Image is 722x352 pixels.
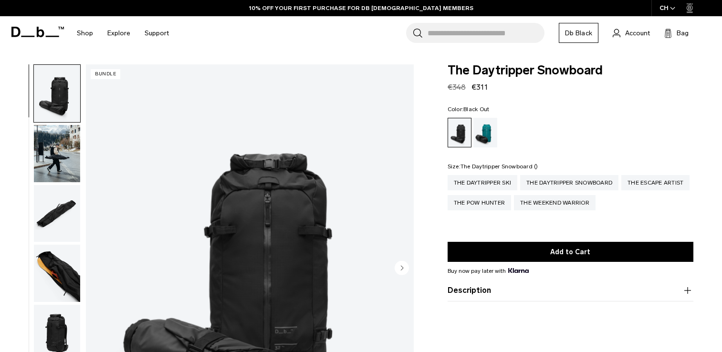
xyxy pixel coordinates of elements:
button: Add to Cart [448,242,693,262]
a: Shop [77,16,93,50]
span: Bag [677,28,689,38]
img: {"height" => 20, "alt" => "Klarna"} [508,268,529,273]
legend: Size: [448,164,538,169]
s: €348 [448,83,466,92]
span: The Daytripper Snowboard () [460,163,538,170]
button: The Daytripper Snowboard Black Out [33,185,81,243]
a: The Daytripper Ski [448,175,518,190]
a: Black Out [448,118,471,147]
a: Db Black [559,23,598,43]
a: Account [613,27,650,39]
img: The Daytripper Snowboard Black Out [34,125,80,182]
a: Explore [107,16,130,50]
img: The Daytripper Snowboard Black Out [34,185,80,242]
a: 10% OFF YOUR FIRST PURCHASE FOR DB [DEMOGRAPHIC_DATA] MEMBERS [249,4,473,12]
a: The Escape Artist [621,175,690,190]
a: Support [145,16,169,50]
img: The Daytripper Snowboard Black Out [34,245,80,302]
a: The Weekend Warrior [514,195,596,210]
legend: Color: [448,106,490,112]
button: Next slide [395,260,409,277]
a: The Pow Hunter [448,195,512,210]
button: Description [448,285,693,296]
button: The Daytripper Snowboard Black Out [33,64,81,123]
p: Bundle [91,69,120,79]
span: The Daytripper Snowboard [448,64,693,77]
span: Buy now pay later with [448,267,529,275]
button: The Daytripper Snowboard Black Out [33,124,81,183]
span: Black Out [463,106,489,113]
nav: Main Navigation [70,16,176,50]
span: €311 [471,83,488,92]
a: Black Teal [473,118,497,147]
a: The Daytripper Snowboard [520,175,618,190]
button: The Daytripper Snowboard Black Out [33,244,81,302]
span: Account [625,28,650,38]
img: The Daytripper Snowboard Black Out [34,65,80,122]
button: Bag [664,27,689,39]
